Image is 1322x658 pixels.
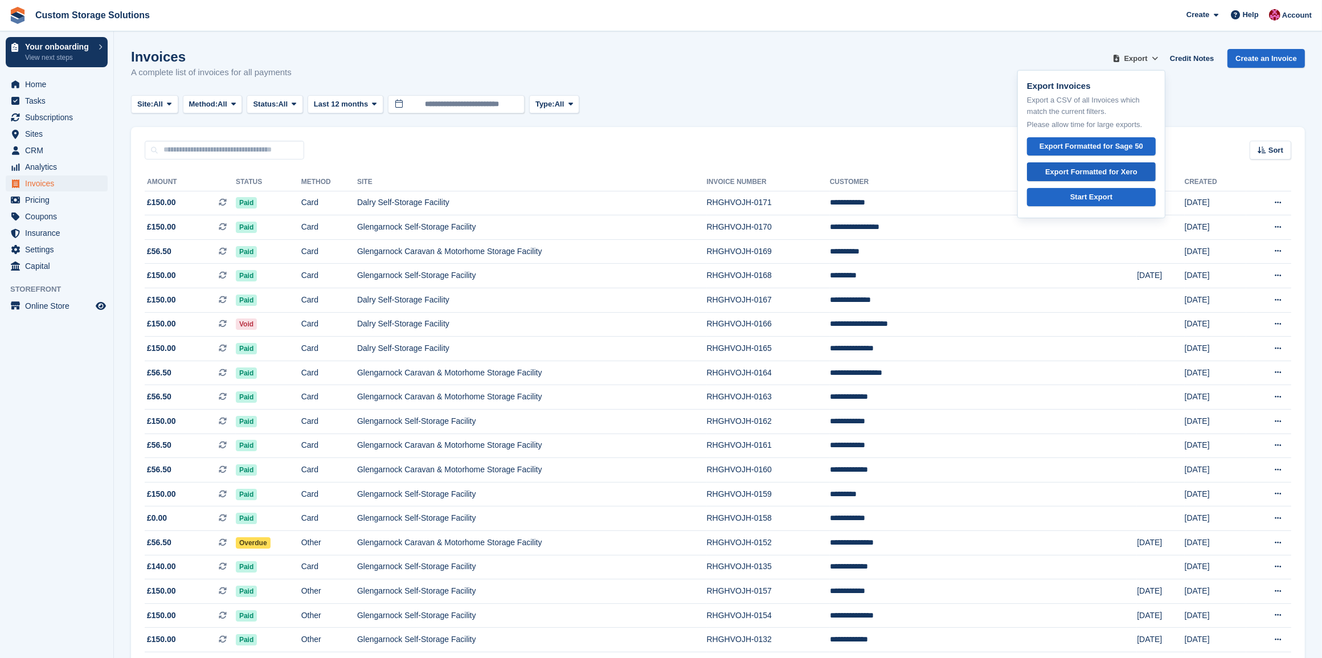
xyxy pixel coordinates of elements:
td: RHGHVOJH-0171 [707,191,830,215]
h1: Invoices [131,49,292,64]
span: £56.50 [147,464,171,476]
a: Start Export [1027,188,1156,207]
td: Card [301,361,357,385]
td: RHGHVOJH-0135 [707,555,830,579]
td: Dalry Self-Storage Facility [357,312,707,337]
span: Account [1282,10,1312,21]
span: £150.00 [147,488,176,500]
span: Paid [236,222,257,233]
a: menu [6,242,108,258]
span: £150.00 [147,221,176,233]
a: Preview store [94,299,108,313]
span: Paid [236,270,257,281]
td: RHGHVOJH-0158 [707,506,830,531]
p: Please allow time for large exports. [1027,119,1156,130]
td: [DATE] [1185,361,1246,385]
td: RHGHVOJH-0170 [707,215,830,240]
td: Card [301,239,357,264]
td: Card [301,506,357,531]
td: RHGHVOJH-0159 [707,482,830,506]
span: Paid [236,610,257,622]
span: £56.50 [147,246,171,258]
td: [DATE] [1185,312,1246,337]
th: Customer [830,173,1137,191]
span: Paid [236,416,257,427]
td: [DATE] [1137,603,1184,628]
td: RHGHVOJH-0163 [707,385,830,410]
button: Status: All [247,95,302,114]
span: Paid [236,367,257,379]
td: Card [301,385,357,410]
span: Overdue [236,537,271,549]
td: [DATE] [1185,337,1246,361]
div: Export Formatted for Xero [1045,166,1137,178]
td: Glengarnock Caravan & Motorhome Storage Facility [357,434,707,458]
button: Site: All [131,95,178,114]
td: Card [301,434,357,458]
span: All [555,99,564,110]
td: [DATE] [1185,555,1246,579]
span: Paid [236,440,257,451]
td: Other [301,628,357,652]
td: RHGHVOJH-0157 [707,579,830,604]
td: RHGHVOJH-0165 [707,337,830,361]
span: All [279,99,288,110]
td: [DATE] [1137,579,1184,604]
span: Paid [236,489,257,500]
td: [DATE] [1185,579,1246,604]
span: Paid [236,634,257,645]
span: £56.50 [147,439,171,451]
button: Type: All [529,95,579,114]
span: Tasks [25,93,93,109]
span: Paid [236,197,257,209]
a: menu [6,258,108,274]
td: [DATE] [1185,628,1246,652]
td: RHGHVOJH-0167 [707,288,830,313]
td: Card [301,312,357,337]
td: [DATE] [1137,628,1184,652]
span: £150.00 [147,269,176,281]
td: [DATE] [1185,385,1246,410]
button: Export [1111,49,1161,68]
td: Card [301,264,357,288]
td: [DATE] [1185,191,1246,215]
span: £150.00 [147,197,176,209]
span: All [218,99,227,110]
span: £56.50 [147,537,171,549]
th: Created [1185,173,1246,191]
td: Dalry Self-Storage Facility [357,191,707,215]
a: menu [6,175,108,191]
span: Paid [236,561,257,573]
td: Card [301,458,357,483]
a: Export Formatted for Xero [1027,162,1156,181]
a: menu [6,93,108,109]
span: Last 12 months [314,99,368,110]
td: RHGHVOJH-0152 [707,531,830,555]
td: Card [301,288,357,313]
td: RHGHVOJH-0161 [707,434,830,458]
span: Analytics [25,159,93,175]
a: Export Formatted for Sage 50 [1027,137,1156,156]
td: RHGHVOJH-0132 [707,628,830,652]
span: Type: [535,99,555,110]
p: View next steps [25,52,93,63]
td: Other [301,579,357,604]
td: RHGHVOJH-0169 [707,239,830,264]
td: Glengarnock Self-Storage Facility [357,579,707,604]
th: Site [357,173,707,191]
th: Amount [145,173,236,191]
td: Glengarnock Caravan & Motorhome Storage Facility [357,239,707,264]
span: Insurance [25,225,93,241]
a: Your onboarding View next steps [6,37,108,67]
td: [DATE] [1185,264,1246,288]
span: £150.00 [147,585,176,597]
td: Glengarnock Self-Storage Facility [357,628,707,652]
a: menu [6,109,108,125]
p: A complete list of invoices for all payments [131,66,292,79]
td: RHGHVOJH-0168 [707,264,830,288]
p: Your onboarding [25,43,93,51]
td: Card [301,410,357,434]
button: Last 12 months [308,95,383,114]
a: menu [6,159,108,175]
td: Other [301,603,357,628]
